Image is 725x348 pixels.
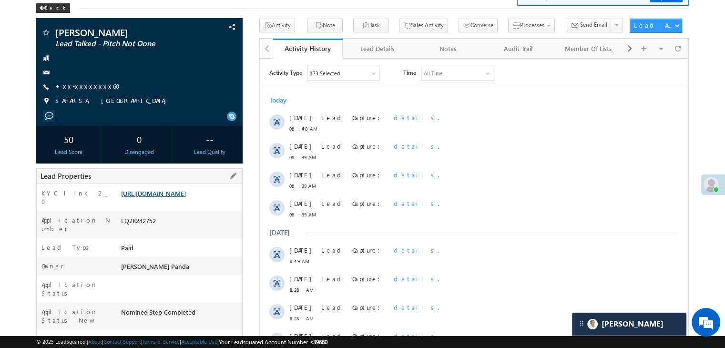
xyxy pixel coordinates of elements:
span: Lead Talked - Pitch Not Done [55,39,183,49]
button: Lead Actions [630,19,682,33]
label: Lead Type [41,243,91,252]
a: Activity History [273,39,343,59]
span: Lead Capture: [61,112,126,120]
img: Carter [587,319,598,329]
span: [DATE] [30,245,51,253]
span: SAHARSA, [GEOGRAPHIC_DATA] [55,96,171,106]
span: details [134,55,178,63]
div: . [61,112,376,121]
span: 08:39 AM [30,123,58,132]
a: Notes [413,39,483,59]
span: Lead Capture: [61,83,126,92]
div: . [61,216,376,225]
div: [DATE] [10,170,41,178]
div: . [61,141,376,149]
span: details [134,187,178,195]
span: [DATE] [30,83,51,92]
div: Sales Activity,Email Bounced,Email Link Clicked,Email Marked Spam,Email Opened & 168 more.. [48,8,119,22]
button: Send Email [567,19,612,32]
span: details [134,83,178,92]
div: Lead Score [39,148,99,156]
span: Lead Capture: [61,245,126,253]
button: Processes [508,19,555,32]
span: details [134,245,178,253]
div: Disengaged [109,148,169,156]
button: Sales Activity [399,19,448,32]
a: Lead Details [343,39,413,59]
img: carter-drag [578,319,585,327]
a: [URL][DOMAIN_NAME] [121,189,186,197]
a: About [88,338,102,345]
span: 39660 [313,338,327,346]
span: details [134,273,178,281]
span: Lead Capture: [61,273,126,281]
label: Owner [41,262,64,270]
a: Member Of Lists [554,39,624,59]
span: 08:40 AM [30,66,58,74]
div: . [61,330,376,339]
span: Lead Capture: [61,302,126,310]
span: Lead Capture: [61,141,126,149]
a: Acceptable Use [181,338,217,345]
span: Send Email [580,20,607,29]
span: [DATE] [30,216,51,225]
span: Lead Capture: [61,187,126,195]
span: [DATE] [30,273,51,282]
div: PAN Details Completed [119,335,242,348]
span: Carter [602,319,664,328]
div: . [61,187,376,196]
div: 0 [109,130,169,148]
span: 08:39 AM [30,94,58,103]
div: 50 [39,130,99,148]
span: details [134,112,178,120]
button: Task [353,19,389,32]
a: Audit Trail [483,39,553,59]
span: details [134,330,178,338]
div: Audit Trail [491,43,545,54]
button: Converse [459,19,498,32]
div: Today [10,37,41,46]
span: [PERSON_NAME] [55,28,183,37]
div: Back [36,3,70,13]
span: details [134,216,178,224]
div: Lead Details [350,43,404,54]
span: [DATE] [30,55,51,63]
span: Activity Type [10,7,42,21]
div: Lead Quality [180,148,240,156]
span: details [134,141,178,149]
span: [DATE] [30,302,51,310]
label: Application Status New [41,307,111,325]
span: © 2025 LeadSquared | | | | | [36,338,327,347]
label: Application Number [41,216,111,233]
div: Member Of Lists [562,43,615,54]
span: 10:59 AM [30,313,58,321]
div: -- [180,130,240,148]
span: Your Leadsquared Account Number is [219,338,327,346]
div: Lead Actions [634,21,674,30]
div: All Time [164,10,183,19]
span: 11:49 AM [30,198,58,207]
span: 11:25 AM [30,284,58,293]
a: Back [36,3,75,11]
span: 11:28 AM [30,227,58,235]
div: Activity History [280,44,336,53]
span: Processes [520,21,544,29]
span: [DATE] [30,187,51,196]
span: Lead Capture: [61,216,126,224]
div: . [61,302,376,310]
div: . [61,55,376,63]
span: Lead Properties [41,171,91,181]
span: details [134,302,178,310]
span: Lead Capture: [61,55,126,63]
span: [DATE] [30,141,51,149]
div: 173 Selected [50,10,80,19]
label: KYC link 2_0 [41,189,111,206]
span: Time [143,7,156,21]
button: Note [307,19,343,32]
span: [PERSON_NAME] Panda [121,262,189,270]
div: Nominee Step Completed [119,307,242,321]
a: +xx-xxxxxxxx60 [55,82,126,90]
button: Activity [259,19,295,32]
span: [DATE] [30,330,51,339]
div: . [61,273,376,282]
